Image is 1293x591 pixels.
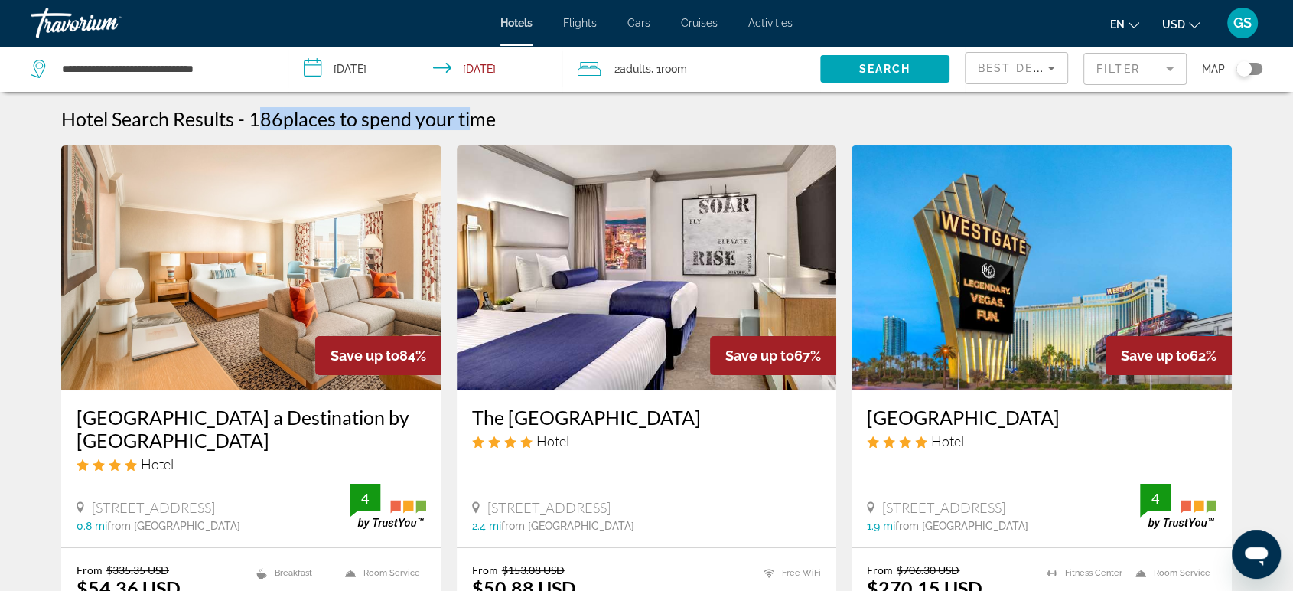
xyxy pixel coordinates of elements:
[1121,348,1190,364] span: Save up to
[31,3,184,43] a: Travorium
[867,406,1216,429] a: [GEOGRAPHIC_DATA]
[77,563,103,576] span: From
[337,563,426,583] li: Room Service
[1083,52,1187,86] button: Filter
[651,58,687,80] span: , 1
[1140,489,1171,508] div: 4
[978,59,1055,77] mat-select: Sort by
[562,46,820,92] button: Travelers: 2 adults, 0 children
[882,499,1005,516] span: [STREET_ADDRESS]
[249,563,337,583] li: Breakfast
[1225,62,1262,76] button: Toggle map
[472,563,498,576] span: From
[502,563,565,576] del: $153.08 USD
[107,520,240,532] span: from [GEOGRAPHIC_DATA]
[61,107,234,130] h1: Hotel Search Results
[472,406,822,429] a: The [GEOGRAPHIC_DATA]
[1233,15,1252,31] span: GS
[859,63,911,75] span: Search
[1140,484,1216,529] img: trustyou-badge.svg
[614,58,651,80] span: 2
[852,145,1232,390] img: Hotel image
[77,455,426,472] div: 4 star Hotel
[288,46,562,92] button: Check-in date: Oct 5, 2025 Check-out date: Oct 10, 2025
[77,406,426,452] a: [GEOGRAPHIC_DATA] a Destination by [GEOGRAPHIC_DATA]
[867,520,895,532] span: 1.9 mi
[283,107,496,130] span: places to spend your time
[77,520,107,532] span: 0.8 mi
[350,484,426,529] img: trustyou-badge.svg
[627,17,650,29] a: Cars
[978,62,1057,74] span: Best Deals
[1232,530,1281,579] iframe: Button to launch messaging window
[820,55,949,83] button: Search
[350,489,380,508] div: 4
[725,348,794,364] span: Save up to
[1110,13,1139,35] button: Change language
[487,499,611,516] span: [STREET_ADDRESS]
[501,520,634,532] span: from [GEOGRAPHIC_DATA]
[867,433,1216,449] div: 4 star Hotel
[895,520,1028,532] span: from [GEOGRAPHIC_DATA]
[472,520,501,532] span: 2.4 mi
[620,63,651,75] span: Adults
[897,563,959,576] del: $706.30 USD
[1039,563,1128,583] li: Fitness Center
[536,433,569,449] span: Hotel
[1106,336,1232,375] div: 62%
[867,563,893,576] span: From
[1128,563,1216,583] li: Room Service
[500,17,533,29] a: Hotels
[238,107,245,130] span: -
[92,499,215,516] span: [STREET_ADDRESS]
[141,455,174,472] span: Hotel
[1223,7,1262,39] button: User Menu
[931,433,964,449] span: Hotel
[661,63,687,75] span: Room
[249,107,496,130] h2: 186
[457,145,837,390] img: Hotel image
[331,348,399,364] span: Save up to
[563,17,597,29] a: Flights
[748,17,793,29] a: Activities
[1202,58,1225,80] span: Map
[315,336,441,375] div: 84%
[472,433,822,449] div: 4 star Hotel
[106,563,169,576] del: $335.35 USD
[61,145,441,390] img: Hotel image
[1162,18,1185,31] span: USD
[1162,13,1200,35] button: Change currency
[710,336,836,375] div: 67%
[1110,18,1125,31] span: en
[681,17,718,29] a: Cruises
[756,563,821,583] li: Free WiFi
